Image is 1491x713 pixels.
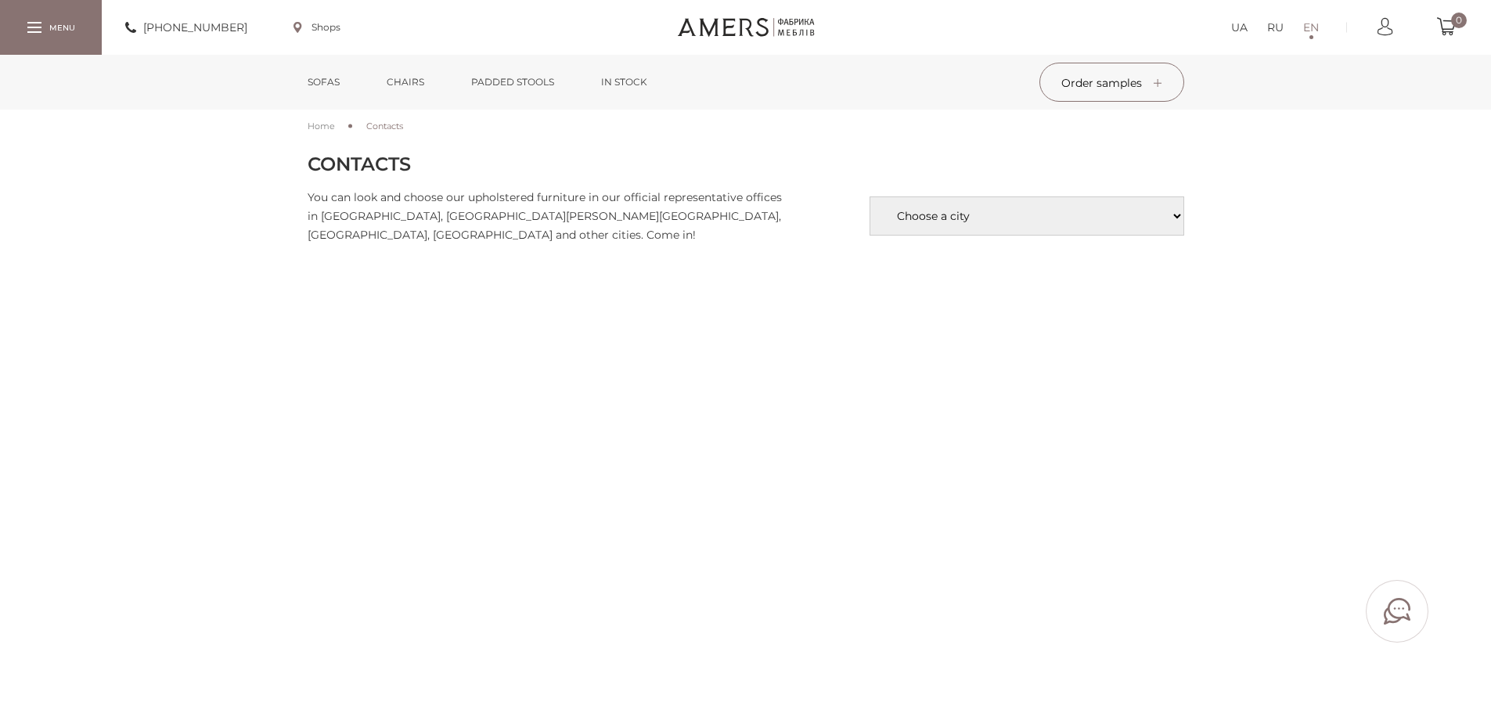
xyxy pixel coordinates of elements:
[1231,18,1248,37] a: UA
[1267,18,1284,37] a: RU
[375,55,436,110] a: Chairs
[296,55,351,110] a: Sofas
[125,18,247,37] a: [PHONE_NUMBER]
[459,55,566,110] a: Padded stools
[308,119,335,133] a: Home
[1061,76,1161,90] span: Order samples
[294,20,340,34] a: Shops
[308,188,791,244] p: You can look and choose our upholstered furniture in our official representative offices in [GEOG...
[1451,13,1467,28] span: 0
[308,121,335,131] span: Home
[1303,18,1319,37] a: EN
[589,55,659,110] a: in stock
[1039,63,1184,102] button: Order samples
[308,153,1184,176] h1: Contacts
